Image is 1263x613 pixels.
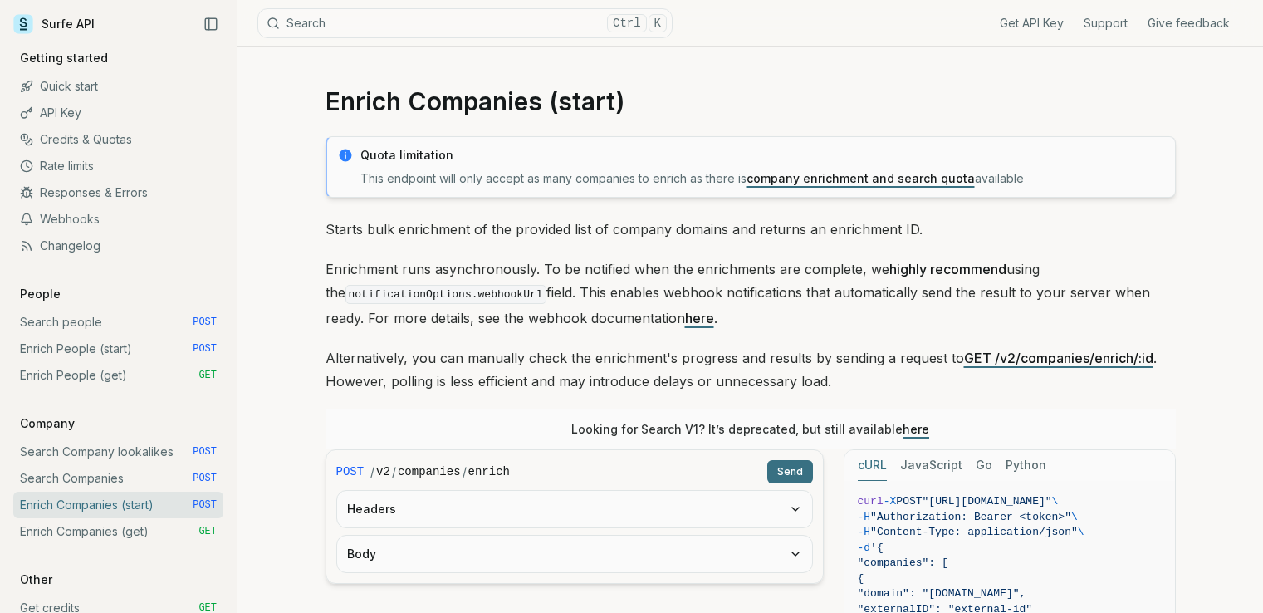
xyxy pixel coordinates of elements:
[858,572,864,585] span: {
[13,12,95,37] a: Surfe API
[858,587,1026,600] span: "domain": "[DOMAIN_NAME]",
[870,542,884,554] span: '{
[900,450,962,481] button: JavaScript
[257,8,673,38] button: SearchCtrlK
[13,492,223,518] a: Enrich Companies (start) POST
[337,491,812,527] button: Headers
[392,463,396,480] span: /
[1000,15,1064,32] a: Get API Key
[193,472,217,485] span: POST
[13,179,223,206] a: Responses & Errors
[326,86,1176,116] h1: Enrich Companies (start)
[858,450,887,481] button: cURL
[1006,450,1046,481] button: Python
[13,286,67,302] p: People
[198,369,217,382] span: GET
[571,421,929,438] p: Looking for Search V1? It’s deprecated, but still available
[13,73,223,100] a: Quick start
[747,171,975,185] a: company enrichment and search quota
[370,463,374,480] span: /
[337,536,812,572] button: Body
[607,14,647,32] kbd: Ctrl
[345,285,546,304] code: notificationOptions.webhookUrl
[13,50,115,66] p: Getting started
[1148,15,1230,32] a: Give feedback
[964,350,1153,366] a: GET /v2/companies/enrich/:id
[767,460,813,483] button: Send
[896,495,922,508] span: POST
[193,498,217,512] span: POST
[13,153,223,179] a: Rate limits
[198,525,217,538] span: GET
[1078,526,1084,538] span: \
[326,346,1176,393] p: Alternatively, you can manually check the enrichment's progress and results by sending a request ...
[884,495,897,508] span: -X
[13,362,223,389] a: Enrich People (get) GET
[889,261,1006,277] strong: highly recommend
[649,14,667,32] kbd: K
[360,147,1165,164] p: Quota limitation
[198,12,223,37] button: Collapse Sidebar
[858,542,871,554] span: -d
[326,257,1176,330] p: Enrichment runs asynchronously. To be notified when the enrichments are complete, we using the fi...
[858,526,871,538] span: -H
[336,463,365,480] span: POST
[13,465,223,492] a: Search Companies POST
[13,518,223,545] a: Enrich Companies (get) GET
[193,445,217,459] span: POST
[858,511,871,523] span: -H
[13,100,223,126] a: API Key
[13,336,223,362] a: Enrich People (start) POST
[903,422,929,436] a: here
[1084,15,1128,32] a: Support
[398,463,461,480] code: companies
[13,206,223,233] a: Webhooks
[858,495,884,508] span: curl
[13,233,223,259] a: Changelog
[376,463,390,480] code: v2
[360,170,1165,187] p: This endpoint will only accept as many companies to enrich as there is available
[13,309,223,336] a: Search people POST
[1071,511,1078,523] span: \
[685,310,714,326] a: here
[468,463,510,480] code: enrich
[193,342,217,356] span: POST
[858,557,948,569] span: "companies": [
[326,218,1176,241] p: Starts bulk enrichment of the provided list of company domains and returns an enrichment ID.
[13,439,223,465] a: Search Company lookalikes POST
[13,571,59,588] p: Other
[923,495,1052,508] span: "[URL][DOMAIN_NAME]"
[1052,495,1059,508] span: \
[463,463,467,480] span: /
[13,126,223,153] a: Credits & Quotas
[193,316,217,329] span: POST
[870,526,1078,538] span: "Content-Type: application/json"
[870,511,1071,523] span: "Authorization: Bearer <token>"
[976,450,992,481] button: Go
[13,415,81,432] p: Company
